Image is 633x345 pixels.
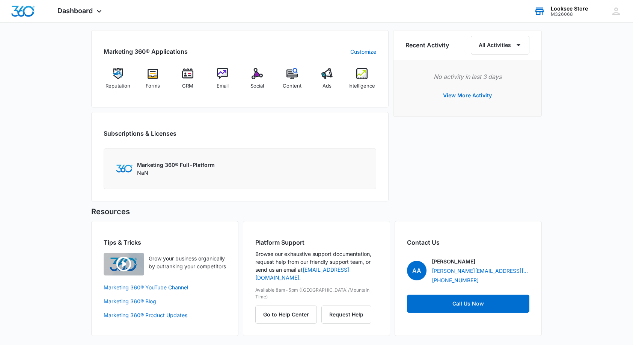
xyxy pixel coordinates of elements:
h2: Contact Us [407,238,529,247]
a: CRM [173,68,202,95]
a: Intelligence [347,68,376,95]
a: Content [278,68,307,95]
button: Request Help [321,306,371,324]
a: Go to Help Center [255,311,321,318]
div: account id [551,12,588,17]
span: Email [217,82,229,90]
span: Dashboard [57,7,93,15]
span: Ads [323,82,332,90]
div: account name [551,6,588,12]
a: Marketing 360® Product Updates [104,311,226,319]
a: Customize [350,48,376,56]
a: Marketing 360® Blog [104,297,226,305]
span: AA [407,261,427,280]
h6: Recent Activity [405,41,449,50]
button: Go to Help Center [255,306,317,324]
p: No activity in last 3 days [405,72,529,81]
span: Content [283,82,301,90]
span: Forms [146,82,160,90]
span: Reputation [105,82,130,90]
a: Social [243,68,272,95]
a: Ads [313,68,342,95]
button: View More Activity [436,86,499,104]
a: [EMAIL_ADDRESS][DOMAIN_NAME] [255,266,349,281]
span: Intelligence [348,82,375,90]
span: Social [250,82,264,90]
a: Reputation [104,68,133,95]
p: [PERSON_NAME] [432,257,475,265]
h2: Subscriptions & Licenses [104,129,176,138]
button: All Activities [471,36,529,54]
a: Forms [139,68,167,95]
img: Quick Overview Video [104,253,144,275]
p: Browse our exhaustive support documentation, request help from our friendly support team, or send... [255,250,378,281]
a: Request Help [321,311,371,318]
span: CRM [182,82,193,90]
a: [PERSON_NAME][EMAIL_ADDRESS][DOMAIN_NAME] [432,267,529,275]
h2: Tips & Tricks [104,238,226,247]
h5: Resources [91,206,542,217]
img: Marketing 360 Logo [116,165,133,172]
h2: Marketing 360® Applications [104,47,188,56]
p: Available 8am-5pm ([GEOGRAPHIC_DATA]/Mountain Time) [255,287,378,300]
div: NaN [137,161,215,177]
a: Marketing 360® YouTube Channel [104,283,226,291]
a: Email [208,68,237,95]
p: Grow your business organically by outranking your competitors [149,254,226,270]
a: Call Us Now [407,295,529,313]
a: [PHONE_NUMBER] [432,276,479,284]
h2: Platform Support [255,238,378,247]
p: Marketing 360® Full-Platform [137,161,215,169]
